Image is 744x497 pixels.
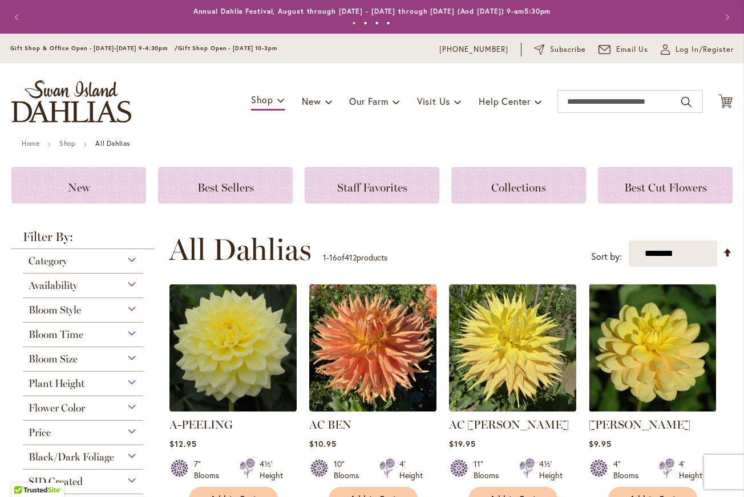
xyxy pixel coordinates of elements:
span: New [68,181,90,194]
span: Flower Color [29,402,85,414]
a: AC [PERSON_NAME] [449,418,569,431]
span: Best Sellers [197,181,254,194]
a: AHOY MATEY [589,403,716,414]
span: Subscribe [550,44,586,55]
a: Staff Favorites [305,167,439,203]
a: Shop [59,139,75,148]
button: 3 of 4 [375,21,379,25]
span: 16 [329,252,337,263]
span: SID Created [29,475,83,488]
div: 4½' Height [260,458,283,481]
img: A-Peeling [169,284,297,412]
button: Previous [7,6,30,28]
a: Email Us [599,44,649,55]
span: Plant Height [29,377,84,390]
a: Home [22,139,39,148]
span: Price [29,426,51,439]
img: AC Jeri [449,284,576,412]
a: Best Sellers [158,167,293,203]
a: New [11,167,146,203]
span: 1 [323,252,326,263]
span: Bloom Time [29,328,83,341]
span: Staff Favorites [337,181,407,194]
div: 4' Height [679,458,702,481]
a: store logo [11,80,131,123]
span: Shop [251,93,273,105]
img: AC BEN [309,284,436,412]
button: Next [714,6,737,28]
span: Gift Shop Open - [DATE] 10-3pm [178,44,277,52]
strong: Filter By: [11,231,155,249]
span: New [302,95,321,107]
button: 2 of 4 [363,21,367,25]
label: Sort by: [591,246,622,267]
p: - of products [323,248,387,267]
span: $9.95 [589,438,612,449]
span: $12.95 [169,438,197,449]
a: AC BEN [309,403,436,414]
div: 11" Blooms [474,458,506,481]
img: AHOY MATEY [589,284,716,412]
button: 1 of 4 [352,21,356,25]
span: Help Center [479,95,531,107]
span: 412 [345,252,357,263]
a: Subscribe [534,44,586,55]
span: Visit Us [417,95,450,107]
span: Gift Shop & Office Open - [DATE]-[DATE] 9-4:30pm / [10,44,178,52]
div: 4" Blooms [613,458,645,481]
span: $10.95 [309,438,337,449]
iframe: Launch Accessibility Center [9,457,41,488]
div: 7" Blooms [194,458,226,481]
a: A-PEELING [169,418,233,431]
span: Collections [491,181,546,194]
a: [PERSON_NAME] [589,418,690,431]
span: Availability [29,279,78,292]
a: AC BEN [309,418,351,431]
span: Category [29,255,67,267]
strong: All Dahlias [95,139,130,148]
span: $19.95 [449,438,476,449]
span: Black/Dark Foliage [29,451,114,463]
span: Bloom Size [29,353,78,365]
a: Best Cut Flowers [598,167,733,203]
div: 10" Blooms [334,458,366,481]
div: 4½' Height [539,458,563,481]
a: [PHONE_NUMBER] [439,44,508,55]
a: Log In/Register [661,44,734,55]
span: Best Cut Flowers [624,181,707,194]
span: All Dahlias [169,233,312,267]
span: Email Us [616,44,649,55]
a: Collections [451,167,586,203]
span: Bloom Style [29,304,81,316]
span: Log In/Register [676,44,734,55]
span: Our Farm [349,95,388,107]
a: Annual Dahlia Festival, August through [DATE] - [DATE] through [DATE] (And [DATE]) 9-am5:30pm [193,7,551,15]
a: AC Jeri [449,403,576,414]
button: 4 of 4 [386,21,390,25]
a: A-Peeling [169,403,297,414]
div: 4' Height [399,458,423,481]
